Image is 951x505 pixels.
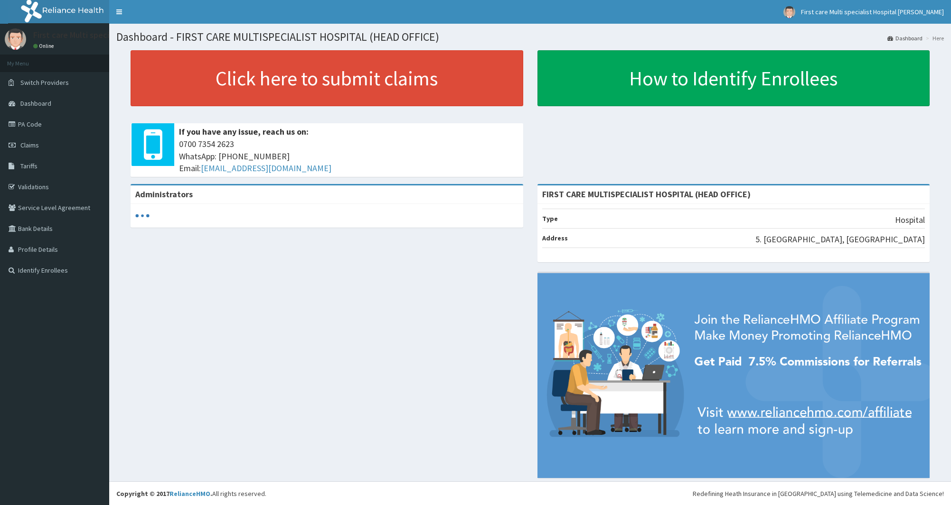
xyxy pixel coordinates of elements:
[135,189,193,200] b: Administrators
[135,209,150,223] svg: audio-loading
[542,234,568,242] b: Address
[755,233,925,246] p: 5. [GEOGRAPHIC_DATA], [GEOGRAPHIC_DATA]
[923,34,944,42] li: Here
[5,28,26,50] img: User Image
[542,189,751,200] strong: FIRST CARE MULTISPECIALIST HOSPITAL (HEAD OFFICE)
[895,214,925,226] p: Hospital
[20,141,39,149] span: Claims
[20,99,51,108] span: Dashboard
[20,162,38,170] span: Tariffs
[537,273,930,478] img: provider-team-banner.png
[542,214,558,223] b: Type
[33,43,56,49] a: Online
[537,50,930,106] a: How to Identify Enrollees
[693,489,944,498] div: Redefining Heath Insurance in [GEOGRAPHIC_DATA] using Telemedicine and Data Science!
[201,163,331,174] a: [EMAIL_ADDRESS][DOMAIN_NAME]
[783,6,795,18] img: User Image
[887,34,923,42] a: Dashboard
[116,31,944,43] h1: Dashboard - FIRST CARE MULTISPECIALIST HOSPITAL (HEAD OFFICE)
[801,8,944,16] span: First care Multi specialist Hospital [PERSON_NAME]
[131,50,523,106] a: Click here to submit claims
[33,31,223,39] p: First care Multi specialist Hospital [PERSON_NAME]
[179,126,309,137] b: If you have any issue, reach us on:
[20,78,69,87] span: Switch Providers
[116,489,212,498] strong: Copyright © 2017 .
[179,138,518,174] span: 0700 7354 2623 WhatsApp: [PHONE_NUMBER] Email:
[169,489,210,498] a: RelianceHMO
